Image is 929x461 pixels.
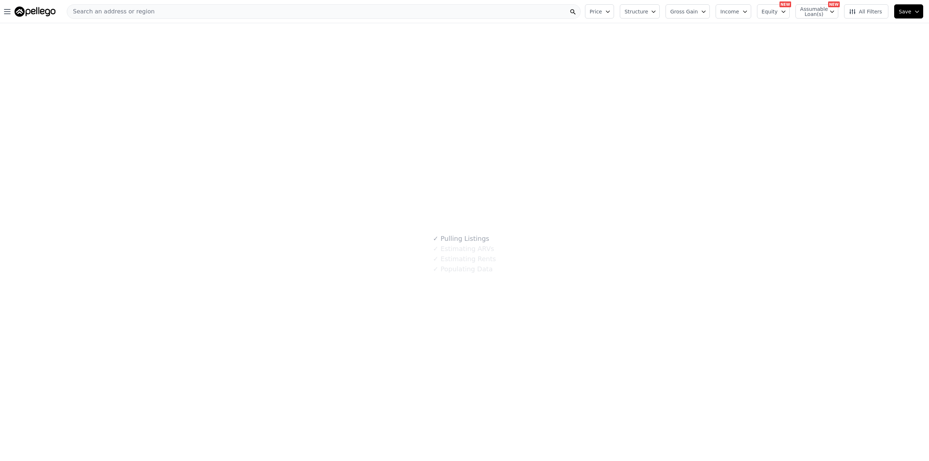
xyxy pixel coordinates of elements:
div: Estimating ARVs [433,244,494,254]
button: Equity [757,4,790,18]
span: Gross Gain [670,8,698,15]
span: Save [899,8,911,15]
div: NEW [828,1,840,7]
span: Assumable Loan(s) [800,7,823,17]
span: ✓ [433,255,438,263]
span: All Filters [849,8,882,15]
img: Pellego [15,7,56,17]
div: NEW [779,1,791,7]
span: Structure [625,8,648,15]
div: Pulling Listings [433,234,489,244]
button: Save [894,4,923,18]
span: ✓ [433,235,438,242]
span: Income [720,8,739,15]
span: Price [590,8,602,15]
button: Price [585,4,614,18]
span: Equity [762,8,778,15]
span: ✓ [433,245,438,252]
button: Gross Gain [666,4,710,18]
button: Structure [620,4,660,18]
span: Search an address or region [67,7,155,16]
span: ✓ [433,266,438,273]
div: Populating Data [433,264,492,274]
button: Assumable Loan(s) [795,4,838,18]
button: Income [716,4,751,18]
div: Estimating Rents [433,254,496,264]
button: All Filters [844,4,888,18]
